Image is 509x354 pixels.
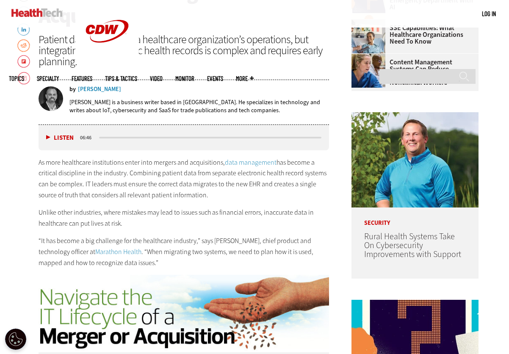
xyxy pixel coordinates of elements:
img: nurses talk in front of desktop computer [351,54,385,88]
div: media player [39,125,329,150]
div: User menu [482,9,496,18]
img: Jim Roeder [351,112,479,207]
p: Security [351,207,479,226]
a: CDW [75,56,139,65]
div: duration [79,134,98,141]
a: Log in [482,10,496,17]
span: Topics [9,75,24,82]
a: MonITor [175,75,194,82]
a: Features [72,75,92,82]
a: Marathon Health [95,247,141,256]
button: Open Preferences [5,329,26,350]
span: Specialty [37,75,59,82]
img: Home [11,8,63,17]
a: Video [150,75,163,82]
span: More [236,75,254,82]
a: Tips & Tactics [105,75,137,82]
a: data management [225,158,277,167]
img: HTQ322_M&A_Visual-Sidebar [39,275,329,351]
a: Events [207,75,223,82]
div: Cookie Settings [5,329,26,350]
a: Rural Health Systems Take On Cybersecurity Improvements with Support [364,231,461,260]
img: Craig Guillot [39,86,63,111]
p: Unlike other industries, where mistakes may lead to issues such as financial errors, inaccurate d... [39,207,329,229]
button: Listen [46,135,74,141]
p: As more healthcare institutions enter into mergers and acquisitions, has become a critical discip... [39,157,329,200]
p: “It has become a big challenge for the healthcare industry,” says [PERSON_NAME], chief product an... [39,235,329,268]
p: [PERSON_NAME] is a business writer based in [GEOGRAPHIC_DATA]. He specializes in technology and w... [69,98,329,114]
